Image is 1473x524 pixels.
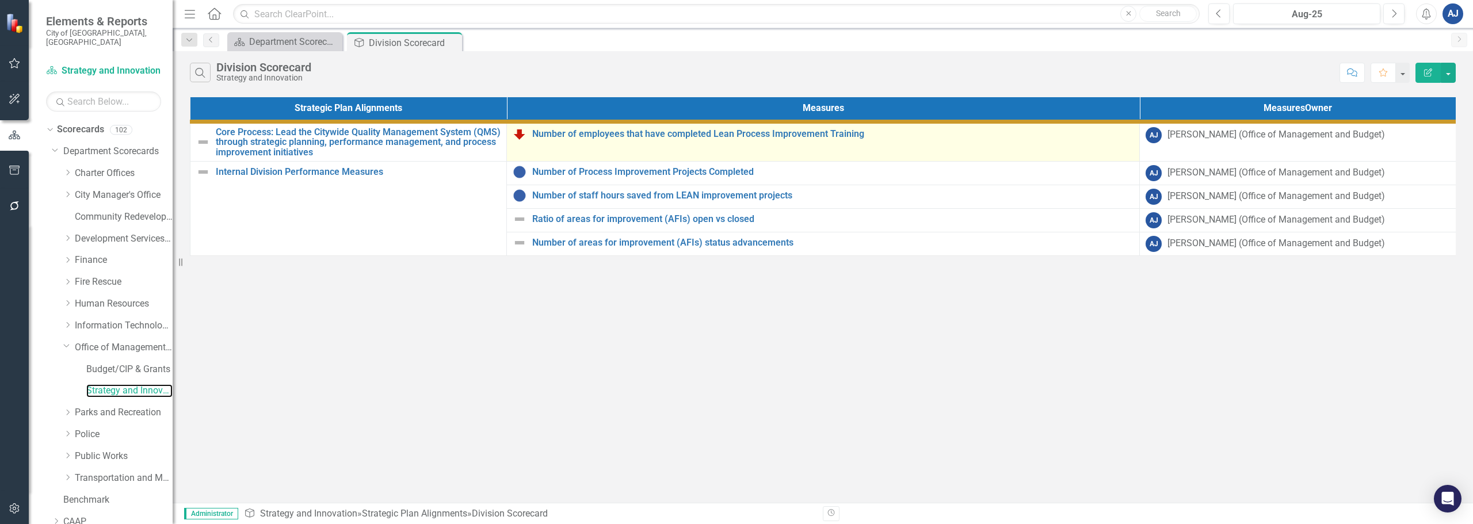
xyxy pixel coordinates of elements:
div: Division Scorecard [216,61,311,74]
a: Department Scorecards [63,145,173,158]
a: Ratio of areas for improvement (AFIs) open vs closed [532,214,1134,224]
img: Not Defined [196,135,210,149]
td: Double-Click to Edit Right Click for Context Menu [190,161,507,255]
a: Human Resources [75,297,173,311]
a: Strategic Plan Alignments [362,508,467,519]
td: Double-Click to Edit Right Click for Context Menu [507,161,1140,185]
a: Transportation and Mobility [75,472,173,485]
a: Number of Process Improvement Projects Completed [532,167,1134,177]
img: Not Defined [196,165,210,179]
small: City of [GEOGRAPHIC_DATA], [GEOGRAPHIC_DATA] [46,28,161,47]
div: Department Scorecard [249,35,339,49]
a: Public Works [75,450,173,463]
div: AJ [1146,165,1162,181]
span: Administrator [184,508,238,519]
a: Parks and Recreation [75,406,173,419]
input: Search Below... [46,91,161,112]
img: Reviewing for Improvement [513,127,526,141]
div: [PERSON_NAME] (Office of Management and Budget) [1167,128,1385,141]
td: Double-Click to Edit [1140,208,1456,232]
input: Search ClearPoint... [233,4,1200,24]
div: AJ [1146,189,1162,205]
td: Double-Click to Edit Right Click for Context Menu [190,121,507,161]
div: [PERSON_NAME] (Office of Management and Budget) [1167,190,1385,203]
a: Police [75,428,173,441]
div: » » [244,507,814,521]
button: Aug-25 [1233,3,1380,24]
a: Strategy and Innovation [86,384,173,397]
span: Elements & Reports [46,14,161,28]
td: Double-Click to Edit Right Click for Context Menu [507,232,1140,255]
button: AJ [1443,3,1463,24]
div: Strategy and Innovation [216,74,311,82]
div: Division Scorecard [472,508,548,519]
a: Number of staff hours saved from LEAN improvement projects [532,190,1134,201]
a: Internal Division Performance Measures [216,167,501,177]
td: Double-Click to Edit [1140,232,1456,255]
div: Division Scorecard [369,36,459,50]
a: Strategy and Innovation [260,508,357,519]
a: Scorecards [57,123,104,136]
img: Information Unavailable [513,165,526,179]
td: Double-Click to Edit [1140,185,1456,208]
td: Double-Click to Edit Right Click for Context Menu [507,208,1140,232]
a: Fire Rescue [75,276,173,289]
button: Search [1139,6,1197,22]
span: Search [1156,9,1181,18]
a: Number of areas for improvement (AFIs) status advancements [532,238,1134,248]
td: Double-Click to Edit [1140,161,1456,185]
img: ClearPoint Strategy [6,13,26,33]
img: Information Unavailable [513,189,526,202]
div: 102 [110,125,132,135]
div: Aug-25 [1237,7,1376,21]
div: [PERSON_NAME] (Office of Management and Budget) [1167,213,1385,227]
div: Open Intercom Messenger [1434,485,1461,512]
div: AJ [1146,236,1162,252]
a: Charter Offices [75,167,173,180]
div: AJ [1146,212,1162,228]
div: [PERSON_NAME] (Office of Management and Budget) [1167,237,1385,250]
a: Budget/CIP & Grants [86,363,173,376]
div: AJ [1146,127,1162,143]
td: Double-Click to Edit Right Click for Context Menu [507,121,1140,161]
div: [PERSON_NAME] (Office of Management and Budget) [1167,166,1385,179]
td: Double-Click to Edit [1140,121,1456,161]
a: Strategy and Innovation [46,64,161,78]
img: Not Defined [513,212,526,226]
a: City Manager's Office [75,189,173,202]
a: Benchmark [63,494,173,507]
a: Core Process: Lead the Citywide Quality Management System (QMS) through strategic planning, perfo... [216,127,501,158]
td: Double-Click to Edit Right Click for Context Menu [507,185,1140,208]
a: Department Scorecard [230,35,339,49]
a: Finance [75,254,173,267]
a: Information Technology Services [75,319,173,332]
a: Number of employees that have completed Lean Process Improvement Training [532,129,1134,139]
a: Community Redevelopment Agency [75,211,173,224]
a: Office of Management and Budget [75,341,173,354]
a: Development Services Department [75,232,173,246]
img: Not Defined [513,236,526,250]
